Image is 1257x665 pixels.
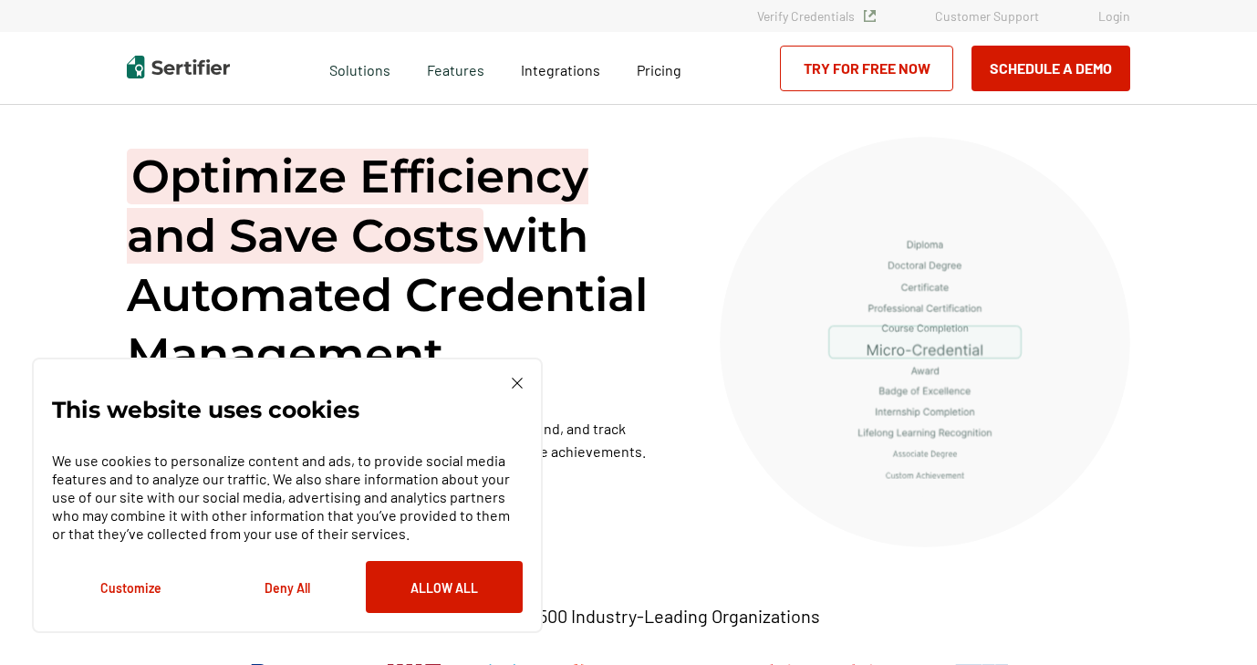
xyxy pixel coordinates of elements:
p: We use cookies to personalize content and ads, to provide social media features and to analyze ou... [52,452,523,543]
a: Integrations [521,57,600,79]
span: Pricing [637,61,681,78]
span: Features [427,57,484,79]
h1: with Automated Credential Management [127,147,674,384]
button: Deny All [209,561,366,613]
button: Allow All [366,561,523,613]
a: Try for Free Now [780,46,953,91]
button: Customize [52,561,209,613]
img: Verified [864,10,876,22]
a: Pricing [637,57,681,79]
span: Integrations [521,61,600,78]
a: Verify Credentials [757,8,876,24]
img: Sertifier | Digital Credentialing Platform [127,56,230,78]
g: Associate Degree [893,451,957,458]
p: Trusted by +1500 Industry-Leading Organizations [436,605,820,628]
span: Solutions [329,57,390,79]
img: Cookie Popup Close [512,378,523,389]
a: Login [1098,8,1130,24]
span: Optimize Efficiency and Save Costs [127,149,588,264]
p: This website uses cookies [52,400,359,419]
a: Customer Support [935,8,1039,24]
button: Schedule a Demo [971,46,1130,91]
